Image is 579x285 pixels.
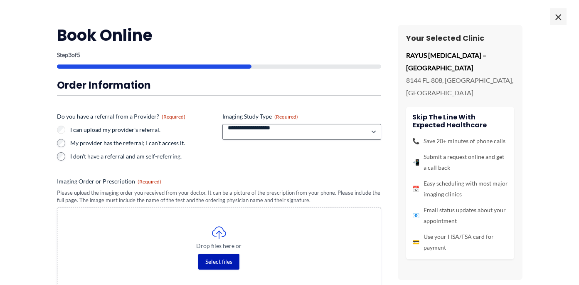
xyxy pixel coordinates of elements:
[274,114,298,120] span: (Required)
[198,254,239,270] button: select files, imaging order or prescription(required)
[222,112,381,121] label: Imaging Study Type
[412,210,419,221] span: 📧
[57,25,381,45] h2: Book Online
[412,136,419,146] span: 📞
[70,139,216,147] label: My provider has the referral; I can't access it.
[77,51,80,58] span: 5
[57,79,381,92] h3: Order Information
[138,178,161,185] span: (Required)
[57,177,381,186] label: Imaging Order or Prescription
[406,33,514,43] h3: Your Selected Clinic
[68,51,71,58] span: 3
[412,237,419,248] span: 💳
[406,49,514,74] p: RAYUS [MEDICAL_DATA] – [GEOGRAPHIC_DATA]
[412,136,508,146] li: Save 20+ minutes of phone calls
[550,8,567,25] span: ×
[412,151,508,173] li: Submit a request online and get a call back
[57,189,381,204] div: Please upload the imaging order you received from your doctor. It can be a picture of the prescri...
[57,52,381,58] p: Step of
[412,178,508,200] li: Easy scheduling with most major imaging clinics
[412,113,508,129] h4: Skip the line with Expected Healthcare
[74,243,364,249] span: Drop files here or
[70,126,216,134] label: I can upload my provider's referral.
[162,114,185,120] span: (Required)
[412,157,419,168] span: 📲
[412,183,419,194] span: 📅
[406,74,514,99] p: 8144 FL-808, [GEOGRAPHIC_DATA], [GEOGRAPHIC_DATA]
[412,205,508,226] li: Email status updates about your appointment
[70,152,216,161] label: I don't have a referral and am self-referring.
[57,112,185,121] legend: Do you have a referral from a Provider?
[412,231,508,253] li: Use your HSA/FSA card for payment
